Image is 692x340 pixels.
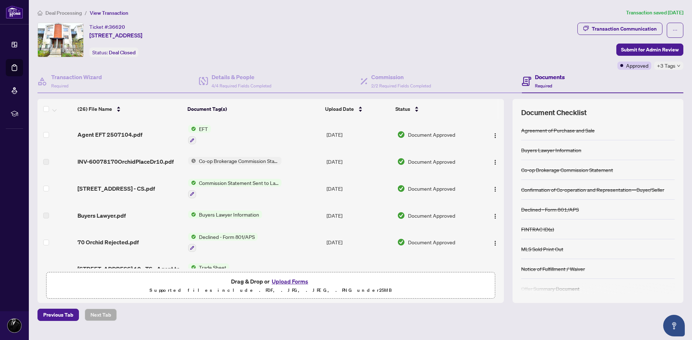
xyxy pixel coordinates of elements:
button: Next Tab [85,309,117,321]
span: EFT [196,125,211,133]
span: home [37,10,43,15]
span: Buyers Lawyer Information [196,210,262,218]
span: down [677,64,680,68]
div: Status: [89,47,138,57]
button: Status IconTrade Sheet [188,263,229,283]
img: Logo [492,159,498,165]
img: Status Icon [188,263,196,271]
span: 2/2 Required Fields Completed [371,83,431,89]
button: Logo [489,183,501,194]
span: [STREET_ADDRESS] - CS.pdf [77,184,155,193]
span: Drag & Drop or [231,277,310,286]
img: Profile Icon [8,319,21,332]
img: Logo [492,133,498,139]
span: +3 Tags [657,62,675,70]
img: Status Icon [188,210,196,218]
span: Document Approved [408,238,455,246]
span: (26) File Name [77,105,112,113]
button: Logo [489,236,501,248]
td: [DATE] [324,258,394,289]
img: Document Status [397,212,405,219]
span: Trade Sheet [196,263,229,271]
div: Agreement of Purchase and Sale [521,126,595,134]
img: logo [6,5,23,19]
img: Document Status [397,185,405,192]
img: Logo [492,240,498,246]
span: Document Checklist [521,108,587,118]
article: Transaction saved [DATE] [626,9,683,17]
span: 36620 [109,24,125,30]
span: Commission Statement Sent to Lawyer [196,179,281,187]
img: Logo [492,186,498,192]
li: / [85,9,87,17]
div: Buyers Lawyer Information [521,146,581,154]
img: Status Icon [188,179,196,187]
td: [DATE] [324,173,394,204]
img: Logo [492,213,498,219]
span: [STREET_ADDRESS] 10 - TS - Agent to Review.pdf [77,264,182,282]
td: [DATE] [324,150,394,173]
div: Declined - Form 801/APS [521,205,579,213]
button: Status IconEFT [188,125,211,144]
th: Upload Date [322,99,392,119]
img: Document Status [397,131,405,139]
span: View Transaction [90,10,128,16]
td: [DATE] [324,204,394,227]
span: INV-60078170OrchidPlaceDr10.pdf [77,157,174,166]
img: Status Icon [188,125,196,133]
button: Upload Forms [270,277,310,286]
button: Status IconDeclined - Form 801/APS [188,233,258,252]
span: Status [395,105,410,113]
td: [DATE] [324,227,394,258]
span: Document Approved [408,158,455,166]
span: Document Approved [408,131,455,139]
button: Previous Tab [37,309,79,321]
img: Document Status [397,238,405,246]
div: Ticket #: [89,23,125,31]
span: Drag & Drop orUpload FormsSupported files include .PDF, .JPG, .JPEG, .PNG under25MB [46,272,495,299]
span: 4/4 Required Fields Completed [212,83,271,89]
span: Upload Date [325,105,354,113]
span: Required [51,83,68,89]
span: Co-op Brokerage Commission Statement [196,157,281,165]
span: Agent EFT 2507104.pdf [77,130,142,139]
button: Open asap [663,315,685,336]
div: FINTRAC ID(s) [521,225,554,233]
button: Logo [489,156,501,167]
button: Status IconCommission Statement Sent to Lawyer [188,179,281,198]
button: Status IconCo-op Brokerage Commission Statement [188,157,281,165]
span: Document Approved [408,185,455,192]
th: Document Tag(s) [185,99,322,119]
h4: Documents [535,73,565,81]
div: Transaction Communication [592,23,657,35]
h4: Transaction Wizard [51,73,102,81]
div: Co-op Brokerage Commission Statement [521,166,613,174]
p: Supported files include .PDF, .JPG, .JPEG, .PNG under 25 MB [51,286,491,295]
span: Approved [626,62,648,69]
span: Deal Processing [45,10,82,16]
span: Submit for Admin Review [621,44,679,55]
div: Confirmation of Co-operation and Representation—Buyer/Seller [521,186,664,194]
span: Previous Tab [43,309,73,321]
span: Deal Closed [109,49,136,56]
button: Submit for Admin Review [616,44,683,56]
img: Status Icon [188,233,196,241]
span: ellipsis [673,28,678,33]
h4: Details & People [212,73,271,81]
button: Transaction Communication [577,23,662,35]
span: Required [535,83,552,89]
div: MLS Sold Print Out [521,245,563,253]
button: Status IconBuyers Lawyer Information [188,210,262,218]
img: Document Status [397,158,405,166]
button: Logo [489,129,501,140]
img: IMG-E12061889_1.jpg [38,23,83,57]
span: Document Approved [408,212,455,219]
th: (26) File Name [75,99,185,119]
td: [DATE] [324,119,394,150]
img: Status Icon [188,157,196,165]
span: Declined - Form 801/APS [196,233,258,241]
th: Status [392,99,478,119]
h4: Commission [371,73,431,81]
span: [STREET_ADDRESS] [89,31,142,40]
span: Buyers Lawyer.pdf [77,211,126,220]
